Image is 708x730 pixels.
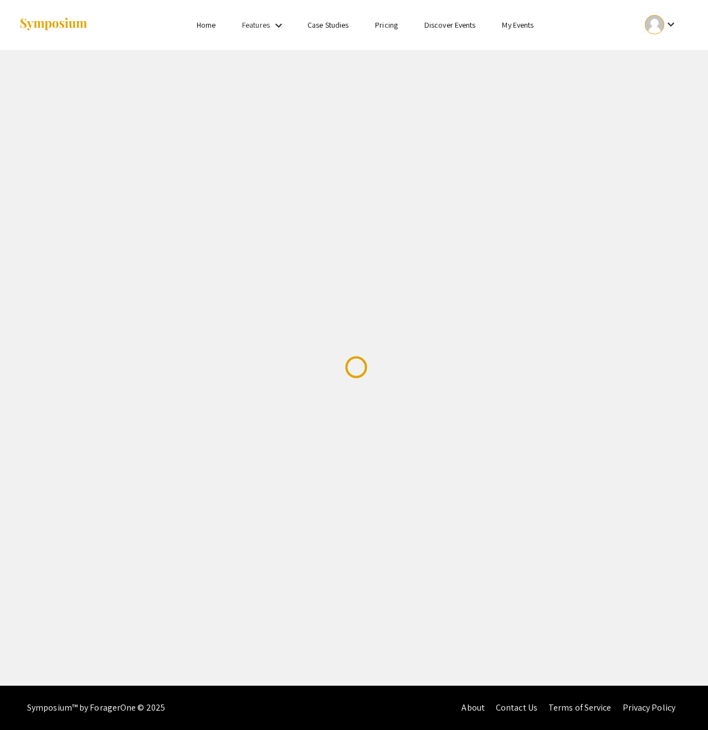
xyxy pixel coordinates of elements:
[496,702,537,713] a: Contact Us
[502,20,533,30] a: My Events
[461,702,485,713] a: About
[664,18,678,31] mat-icon: Expand account dropdown
[272,19,285,32] mat-icon: Expand Features list
[19,17,88,32] img: Symposium by ForagerOne
[27,686,165,730] div: Symposium™ by ForagerOne © 2025
[375,20,398,30] a: Pricing
[548,702,612,713] a: Terms of Service
[307,20,348,30] a: Case Studies
[623,702,675,713] a: Privacy Policy
[242,20,270,30] a: Features
[633,12,689,37] button: Expand account dropdown
[424,20,476,30] a: Discover Events
[197,20,216,30] a: Home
